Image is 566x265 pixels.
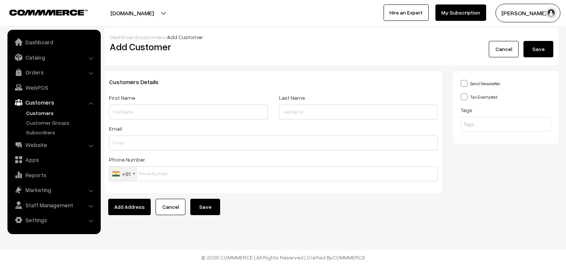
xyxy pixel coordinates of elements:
a: Dashboard [110,34,137,40]
a: Apps [9,153,98,166]
a: Website [9,138,98,151]
label: Phone Number [109,156,145,163]
a: My Subscription [435,4,486,21]
button: [DOMAIN_NAME] [84,4,180,22]
a: COMMMERCE [332,254,365,261]
input: Email [109,135,438,150]
div: / / [110,33,553,41]
a: Cancel [489,41,519,57]
input: Phone Number [109,166,438,181]
img: user [545,7,557,19]
button: Save [190,199,220,215]
a: Cancel [156,199,185,215]
span: Customers Details [109,78,168,86]
a: Orders [9,66,98,79]
a: Catalog [9,51,98,64]
a: Dashboard [9,35,98,49]
a: Settings [9,213,98,227]
label: Send Newsletter [461,79,500,87]
a: Marketing [9,183,98,197]
a: Customers [9,96,98,109]
img: COMMMERCE [9,10,88,15]
button: Save [523,41,553,57]
h2: Add Customer [110,41,326,52]
div: +91 [122,169,131,178]
a: Subscribers [24,128,98,136]
a: Hire an Expert [384,4,429,21]
a: WebPOS [9,81,98,94]
a: COMMMERCE [9,7,75,16]
a: customers [139,34,166,40]
label: Tax Exempted [461,93,497,100]
label: Tags [461,106,472,114]
label: First Name [109,94,135,102]
label: Last Name [279,94,305,102]
span: Add Customer [167,34,203,40]
a: Staff Management [9,198,98,212]
a: Customers [24,109,98,117]
input: Last Name [279,105,438,119]
button: [PERSON_NAME] s… [495,4,560,22]
a: Reports [9,168,98,182]
label: Email [109,125,122,132]
div: India (भारत): +91 [109,167,137,181]
input: Tags [463,121,528,128]
button: Add Address [108,199,151,215]
input: First Name [109,105,268,119]
a: Customer Groups [24,119,98,127]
